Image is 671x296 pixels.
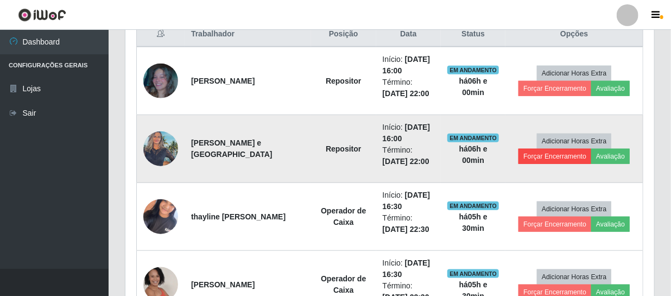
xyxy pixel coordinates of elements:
[441,22,506,47] th: Status
[447,134,499,142] span: EM ANDAMENTO
[383,257,434,280] li: Início:
[311,22,376,47] th: Posição
[383,225,429,234] time: [DATE] 22:30
[383,89,429,98] time: [DATE] 22:00
[383,55,431,75] time: [DATE] 16:00
[591,81,630,96] button: Avaliação
[537,134,611,149] button: Adicionar Horas Extra
[321,206,366,226] strong: Operador de Caixa
[383,259,431,279] time: [DATE] 16:30
[383,123,431,143] time: [DATE] 16:00
[321,274,366,294] strong: Operador de Caixa
[191,212,286,221] strong: thayline [PERSON_NAME]
[18,8,66,22] img: CoreUI Logo
[383,191,431,211] time: [DATE] 16:30
[591,217,630,232] button: Avaliação
[383,77,434,99] li: Término:
[459,212,488,232] strong: há 05 h e 30 min
[447,269,499,278] span: EM ANDAMENTO
[518,81,591,96] button: Forçar Encerramento
[591,149,630,164] button: Avaliação
[383,54,434,77] li: Início:
[326,144,361,153] strong: Repositor
[447,201,499,210] span: EM ANDAMENTO
[518,149,591,164] button: Forçar Encerramento
[383,122,434,144] li: Início:
[376,22,441,47] th: Data
[143,125,178,172] img: 1751324308831.jpeg
[518,217,591,232] button: Forçar Encerramento
[191,138,273,159] strong: [PERSON_NAME] e [GEOGRAPHIC_DATA]
[537,66,611,81] button: Adicionar Horas Extra
[191,280,255,289] strong: [PERSON_NAME]
[143,193,178,240] img: 1742385063633.jpeg
[191,77,255,85] strong: [PERSON_NAME]
[537,269,611,285] button: Adicionar Horas Extra
[383,212,434,235] li: Término:
[383,157,429,166] time: [DATE] 22:00
[505,22,643,47] th: Opções
[447,66,499,74] span: EM ANDAMENTO
[537,201,611,217] button: Adicionar Horas Extra
[383,144,434,167] li: Término:
[326,77,361,85] strong: Repositor
[459,77,488,97] strong: há 06 h e 00 min
[185,22,311,47] th: Trabalhador
[143,64,178,98] img: 1733427416701.jpeg
[383,190,434,212] li: Início:
[459,144,488,165] strong: há 06 h e 00 min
